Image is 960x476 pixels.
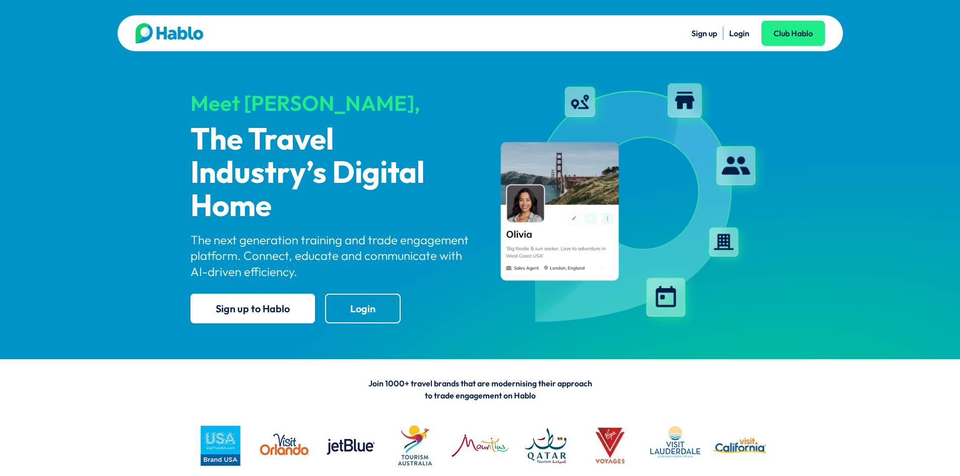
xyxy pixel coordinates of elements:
[136,23,204,43] img: Hablo logo main 2
[190,92,472,115] div: Meet [PERSON_NAME],
[190,124,472,224] p: The Travel Industry’s Digital Home
[450,416,510,475] img: MTPA
[645,416,705,475] img: LAUDERDALE
[368,378,592,400] span: Join 1000+ travel brands that are modernising their approach to trade engagement on Hablo
[580,416,640,475] img: VV logo
[320,416,380,475] img: jetblue
[190,294,315,323] a: Sign up to Hablo
[190,416,250,475] img: busa
[710,416,770,475] img: vc logo
[325,294,401,323] a: Login
[691,28,717,38] a: Sign up
[385,416,445,475] img: Tourism Australia
[255,416,315,475] img: VO
[190,232,472,280] p: The next generation training and trade engagement platform. Connect, educate and communicate with...
[515,416,575,475] img: QATAR
[729,28,749,38] a: Login
[489,75,770,332] img: hablo-profile-image
[761,21,825,46] a: Club Hablo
